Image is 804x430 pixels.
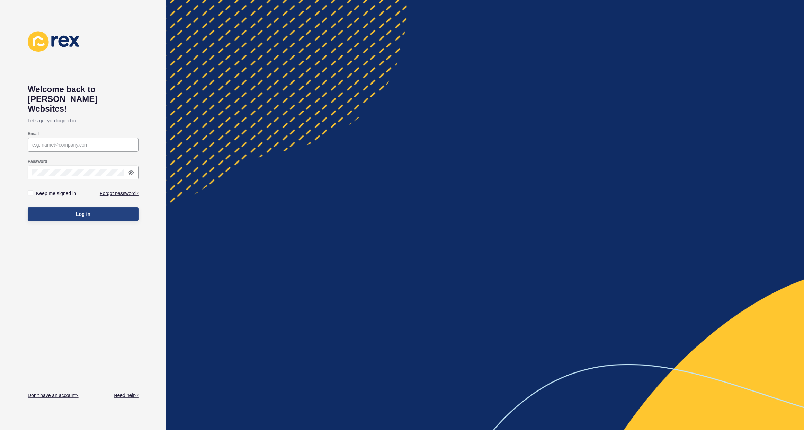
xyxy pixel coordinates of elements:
[100,190,139,197] a: Forgot password?
[28,392,79,399] a: Don't have an account?
[28,207,139,221] button: Log in
[76,211,90,218] span: Log in
[114,392,139,399] a: Need help?
[28,131,39,137] label: Email
[32,141,134,148] input: e.g. name@company.com
[28,159,47,164] label: Password
[36,190,76,197] label: Keep me signed in
[28,85,139,114] h1: Welcome back to [PERSON_NAME] Websites!
[28,114,139,128] p: Let's get you logged in.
